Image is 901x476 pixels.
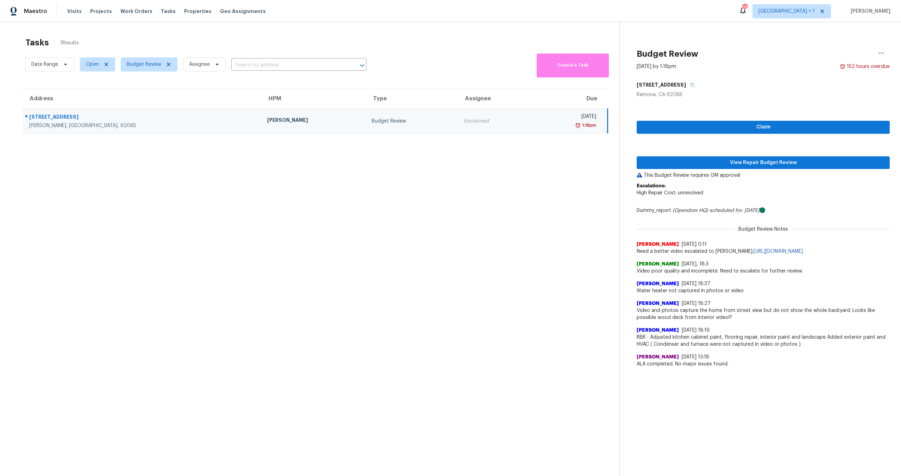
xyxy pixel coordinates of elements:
[90,8,112,15] span: Projects
[686,79,695,91] button: Copy Address
[23,89,262,109] th: Address
[734,226,792,233] span: Budget Review Notes
[262,89,366,109] th: HPM
[848,8,890,15] span: [PERSON_NAME]
[537,54,609,77] button: Create a Task
[464,118,525,125] div: Unclaimed
[673,208,708,213] i: (Opendoor HQ)
[537,113,596,122] div: [DATE]
[758,8,815,15] span: [GEOGRAPHIC_DATA] + 1
[267,117,360,125] div: [PERSON_NAME]
[161,9,176,14] span: Tasks
[637,50,698,57] h2: Budget Review
[372,118,452,125] div: Budget Review
[682,281,710,286] span: [DATE] 18:37
[575,122,581,129] img: Overdue Alarm Icon
[24,8,47,15] span: Maestro
[642,123,884,132] span: Claim
[845,63,890,70] div: 152 hours overdue
[637,63,676,70] div: [DATE] by 1:18pm
[642,158,884,167] span: View Repair Budget Review
[60,39,79,46] span: 1 Results
[637,334,890,348] span: RBR - Adjusted kitchen cabinet paint, flooring repair, interior paint and landscape Added exterio...
[184,8,212,15] span: Properties
[29,122,256,129] div: [PERSON_NAME], [GEOGRAPHIC_DATA], 92065
[581,122,596,129] div: 1:18pm
[710,208,760,213] i: scheduled for: [DATE]
[682,242,707,247] span: [DATE] 0:11
[840,63,845,70] img: Overdue Alarm Icon
[357,61,367,70] button: Open
[637,183,666,188] b: Escalations:
[86,61,99,68] span: Open
[220,8,266,15] span: Geo Assignments
[637,156,890,169] button: View Repair Budget Review
[637,307,890,321] span: Video and photos capture the home from street view but do not show the whole backyard. Looks like...
[540,61,605,69] span: Create a Task
[231,60,347,71] input: Search by address
[682,262,708,267] span: [DATE], 18:3
[458,89,531,109] th: Assignee
[29,113,256,122] div: [STREET_ADDRESS]
[637,207,890,214] div: Dummy_report
[754,249,803,254] a: [URL][DOMAIN_NAME]
[531,89,607,109] th: Due
[637,327,679,334] span: [PERSON_NAME]
[637,172,890,179] p: This Budget Review requires GM approval
[637,91,890,98] div: Ramona, CA 92065
[637,190,703,195] span: High Repair Cost: unresolved
[682,355,709,359] span: [DATE] 13:18
[637,287,890,294] span: Water heater not captured in photos or video
[682,301,711,306] span: [DATE] 18:27
[637,81,686,88] h5: [STREET_ADDRESS]
[682,328,710,333] span: [DATE] 18:19
[637,280,679,287] span: [PERSON_NAME]
[120,8,152,15] span: Work Orders
[637,248,890,255] span: Need a better video escalated to [PERSON_NAME].
[637,261,679,268] span: [PERSON_NAME]
[742,4,747,11] div: 17
[637,300,679,307] span: [PERSON_NAME]
[637,241,679,248] span: [PERSON_NAME]
[637,121,890,134] button: Claim
[637,361,890,368] span: ALA completed. No major issues found.
[637,353,679,361] span: [PERSON_NAME]
[127,61,161,68] span: Budget Review
[189,61,210,68] span: Assignee
[25,39,49,46] h2: Tasks
[366,89,458,109] th: Type
[31,61,58,68] span: Date Range
[637,268,890,275] span: Video poor quality and incomplete. Need to escalate for further review.
[67,8,82,15] span: Visits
